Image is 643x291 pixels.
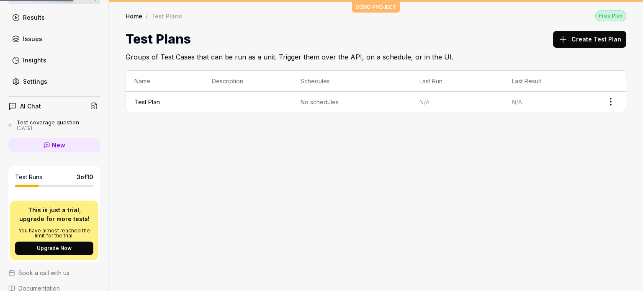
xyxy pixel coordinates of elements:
a: Home [126,12,142,20]
p: This is just a trial, upgrade for more tests! [15,206,93,223]
button: Create Test Plan [553,31,626,48]
h4: AI Chat [20,102,41,111]
a: Issues [8,31,100,47]
div: Test coverage question [17,119,79,126]
a: Book a call with us [8,268,100,277]
a: Settings [8,73,100,90]
span: Book a call with us [18,268,69,277]
div: Settings [23,77,47,86]
a: Test Plan [134,98,160,106]
th: Schedules [292,71,412,92]
div: Issues [23,34,42,43]
div: Results [23,13,45,22]
h2: Groups of Test Cases that can be run as a unit. Trigger them over the API, on a schedule, or in t... [126,49,626,62]
h5: Test Runs [15,173,42,181]
a: Results [8,9,100,26]
a: New [8,138,100,152]
span: 3 of 10 [77,173,93,181]
th: Last Run [411,71,503,92]
th: Last Result [504,71,596,92]
span: N/A [419,98,430,106]
div: / [146,12,148,20]
div: Insights [23,56,46,64]
a: Insights [8,52,100,68]
button: Free Plan [595,10,626,21]
p: You have almost reached the limit for the trial. [15,228,93,238]
h1: Test Plans [126,30,191,49]
span: N/A [512,98,522,106]
div: Test Plans [151,12,182,20]
th: Name [126,71,203,92]
span: No schedules [301,98,339,106]
a: Test coverage question[DATE] [8,119,100,131]
span: New [52,141,65,149]
span: DEMO PROJECT [355,2,396,13]
th: Description [203,71,292,92]
button: Upgrade Now [15,242,93,255]
div: [DATE] [17,126,79,131]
